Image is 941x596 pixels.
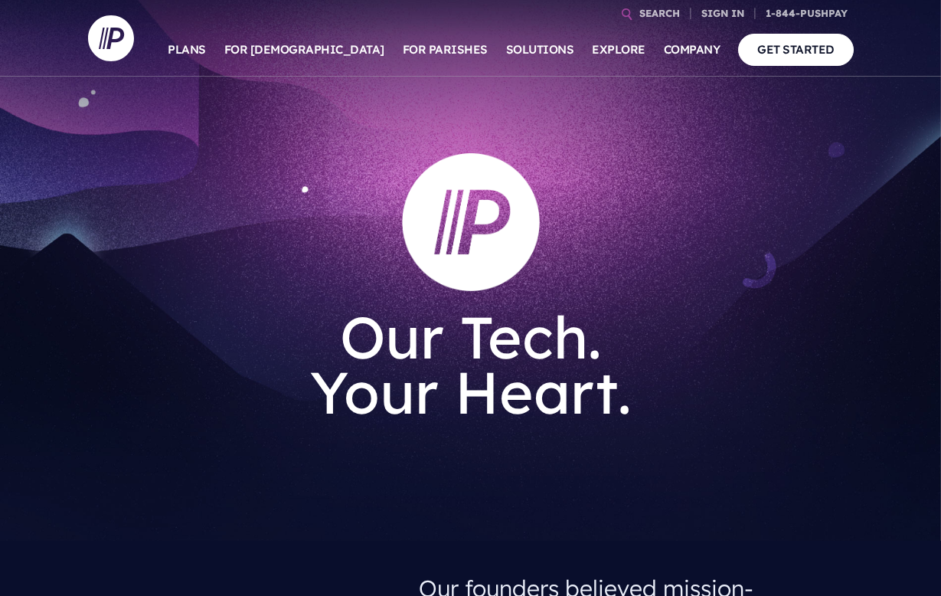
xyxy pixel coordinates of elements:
[592,23,645,77] a: EXPLORE
[168,23,206,77] a: PLANS
[664,23,720,77] a: COMPANY
[738,34,854,65] a: GET STARTED
[403,23,488,77] a: FOR PARISHES
[227,297,714,432] h1: Our Tech. Your Heart.
[224,23,384,77] a: FOR [DEMOGRAPHIC_DATA]
[506,23,574,77] a: SOLUTIONS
